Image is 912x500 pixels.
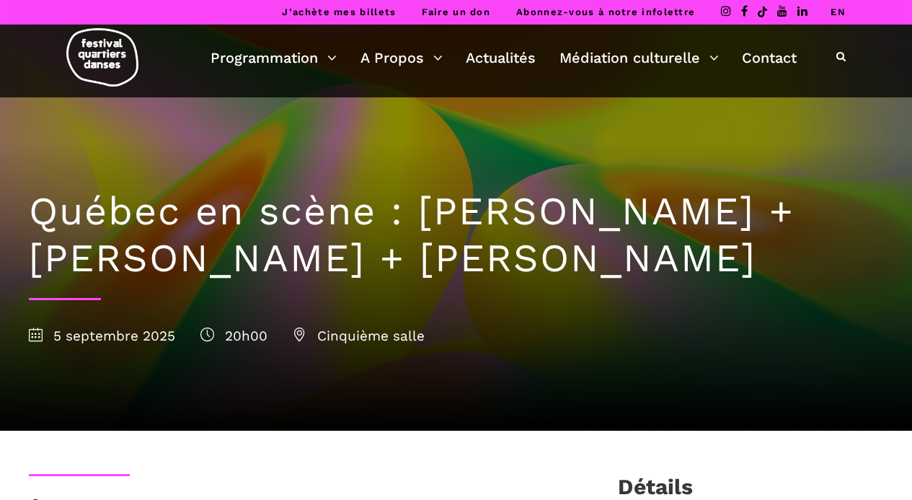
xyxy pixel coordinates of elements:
span: 5 septembre 2025 [29,328,175,344]
a: Programmation [211,45,337,70]
a: Médiation culturelle [559,45,719,70]
a: EN [831,6,846,17]
a: Abonnez-vous à notre infolettre [516,6,695,17]
a: Faire un don [422,6,490,17]
h1: Québec en scène : [PERSON_NAME] + [PERSON_NAME] + [PERSON_NAME] [29,188,883,282]
span: Cinquième salle [293,328,425,344]
img: logo-fqd-med [66,28,138,87]
span: 20h00 [200,328,267,344]
a: Actualités [466,45,536,70]
a: Contact [742,45,797,70]
a: J’achète mes billets [282,6,396,17]
a: A Propos [360,45,443,70]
